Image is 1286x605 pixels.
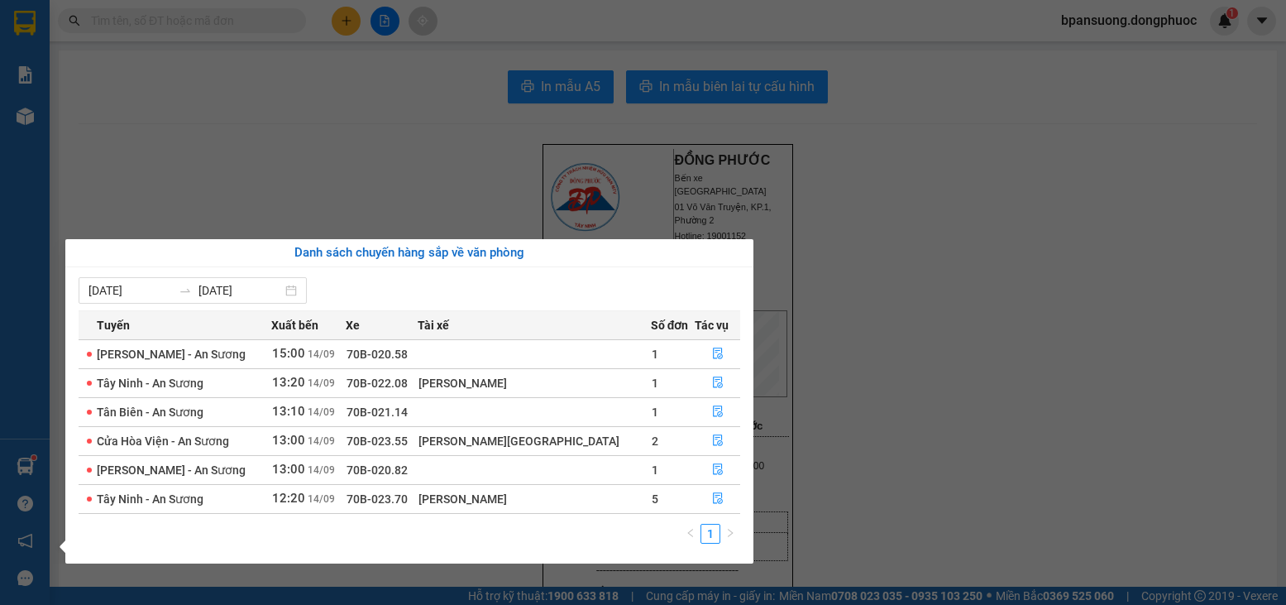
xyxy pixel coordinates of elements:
[696,457,739,483] button: file-done
[272,433,305,448] span: 13:00
[97,316,130,334] span: Tuyến
[652,492,658,506] span: 5
[308,348,335,360] span: 14/09
[179,284,192,297] span: swap-right
[418,374,649,392] div: [PERSON_NAME]
[696,341,739,367] button: file-done
[701,525,719,543] a: 1
[272,404,305,419] span: 13:10
[696,399,739,425] button: file-done
[308,464,335,476] span: 14/09
[271,316,318,334] span: Xuất bến
[308,435,335,447] span: 14/09
[696,370,739,396] button: file-done
[725,528,735,538] span: right
[347,348,408,361] span: 70B-020.58
[652,435,658,448] span: 2
[652,377,658,390] span: 1
[308,493,335,505] span: 14/09
[696,486,739,512] button: file-done
[712,406,724,419] span: file-done
[652,406,658,419] span: 1
[720,524,740,544] button: right
[79,243,740,263] div: Danh sách chuyến hàng sắp về văn phòng
[97,492,203,506] span: Tây Ninh - An Sương
[681,524,700,544] li: Previous Page
[308,406,335,418] span: 14/09
[347,377,408,390] span: 70B-022.08
[418,432,649,450] div: [PERSON_NAME][GEOGRAPHIC_DATA]
[418,316,449,334] span: Tài xế
[347,463,408,477] span: 70B-020.82
[347,406,408,419] span: 70B-021.14
[308,377,335,389] span: 14/09
[712,492,724,506] span: file-done
[272,491,305,506] span: 12:20
[272,375,305,390] span: 13:20
[712,348,724,361] span: file-done
[696,428,739,454] button: file-done
[272,462,305,477] span: 13:00
[681,524,700,544] button: left
[418,490,649,508] div: [PERSON_NAME]
[686,528,696,538] span: left
[652,463,658,477] span: 1
[652,348,658,361] span: 1
[179,284,192,297] span: to
[97,377,203,390] span: Tây Ninh - An Sương
[712,463,724,477] span: file-done
[695,316,729,334] span: Tác vụ
[97,463,246,477] span: [PERSON_NAME] - An Sương
[272,346,305,361] span: 15:00
[346,316,360,334] span: Xe
[97,406,203,419] span: Tân Biên - An Sương
[198,281,282,300] input: Đến ngày
[88,281,172,300] input: Từ ngày
[720,524,740,544] li: Next Page
[651,316,689,334] span: Số đơn
[347,435,408,448] span: 70B-023.55
[712,377,724,390] span: file-done
[347,492,408,506] span: 70B-023.70
[97,435,229,448] span: Cửa Hòa Viện - An Sương
[97,348,246,361] span: [PERSON_NAME] - An Sương
[712,435,724,448] span: file-done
